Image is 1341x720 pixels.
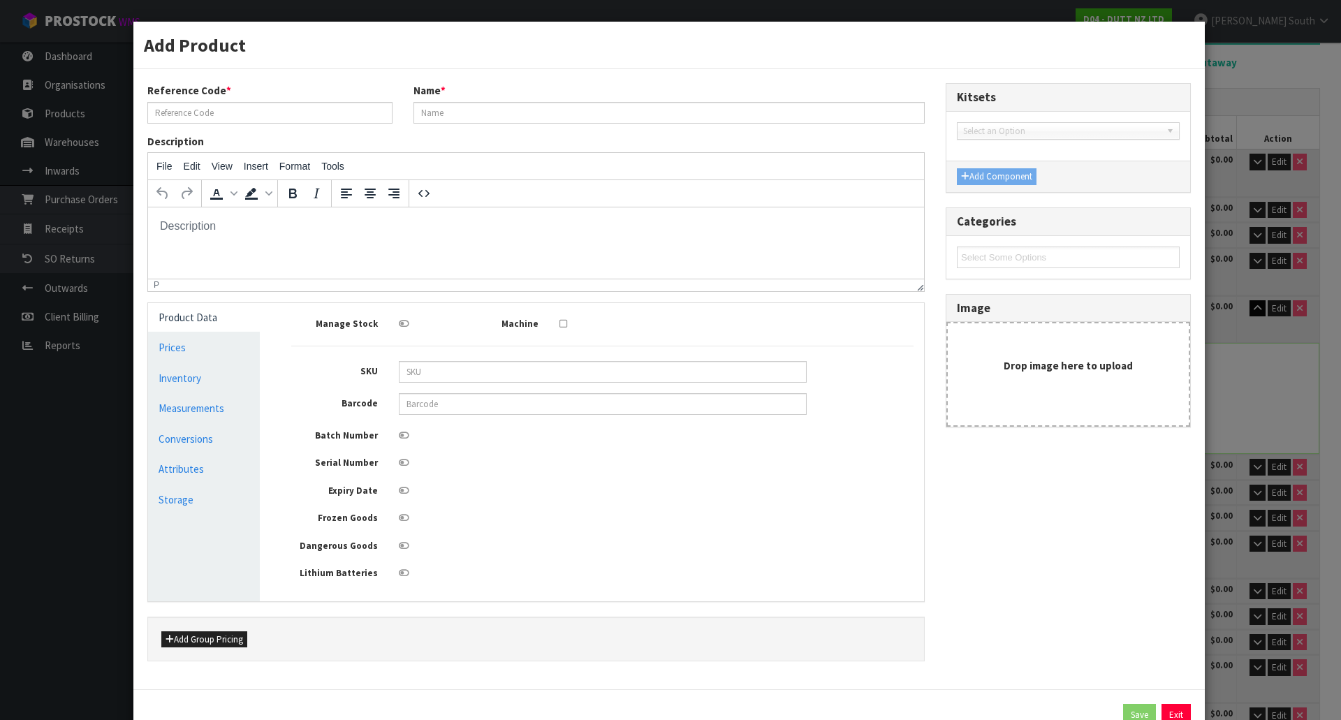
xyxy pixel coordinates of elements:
label: Manage Stock [281,314,388,331]
label: Barcode [281,393,388,411]
label: Expiry Date [281,480,388,498]
a: Storage [148,485,260,514]
label: Lithium Batteries [281,563,388,580]
a: Conversions [148,425,260,453]
div: Background color [240,182,274,205]
label: Frozen Goods [281,508,388,525]
h3: Image [957,302,1180,315]
strong: Drop image here to upload [1004,359,1133,372]
span: Format [279,161,310,172]
iframe: Rich Text Area. Press ALT-0 for help. [148,207,924,279]
a: Attributes [148,455,260,483]
label: Name [413,83,446,98]
button: Align right [382,182,406,205]
span: File [156,161,173,172]
label: Reference Code [147,83,231,98]
button: Italic [305,182,328,205]
button: Align center [358,182,382,205]
h3: Categories [957,215,1180,228]
button: Add Component [957,168,1036,185]
span: Tools [321,161,344,172]
label: Dangerous Goods [281,536,388,553]
input: Barcode [399,393,807,415]
button: Add Group Pricing [161,631,247,648]
a: Inventory [148,364,260,392]
a: Prices [148,333,260,362]
div: Text color [205,182,240,205]
h3: Kitsets [957,91,1180,104]
button: Align left [335,182,358,205]
span: Edit [184,161,200,172]
input: SKU [399,361,807,383]
label: Batch Number [281,425,388,443]
label: Serial Number [281,453,388,470]
button: Redo [175,182,198,205]
button: Source code [412,182,436,205]
button: Undo [151,182,175,205]
input: Reference Code [147,102,393,124]
h3: Add Product [144,32,1194,58]
span: View [212,161,233,172]
a: Measurements [148,394,260,423]
label: Machine [441,314,548,331]
label: SKU [281,361,388,379]
span: Insert [244,161,268,172]
a: Product Data [148,303,260,332]
button: Bold [281,182,305,205]
input: Name [413,102,925,124]
div: p [154,280,159,290]
div: Resize [912,279,924,291]
label: Description [147,134,204,149]
span: Select an Option [963,123,1161,140]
